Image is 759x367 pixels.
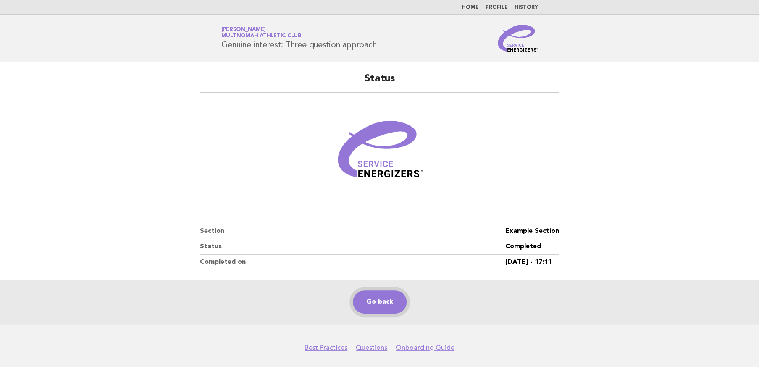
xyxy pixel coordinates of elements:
dt: Section [200,224,506,239]
h2: Status [200,72,559,93]
a: Home [462,5,479,10]
a: Best Practices [305,344,347,352]
h1: Genuine interest: Three question approach [221,27,377,49]
img: Verified [329,103,430,203]
a: Questions [356,344,387,352]
span: Multnomah Athletic Club [221,34,302,39]
a: Onboarding Guide [396,344,454,352]
dt: Status [200,239,506,255]
a: Profile [486,5,508,10]
dd: Example Section [505,224,559,239]
dd: [DATE] - 17:11 [505,255,559,270]
img: Service Energizers [498,25,538,52]
dt: Completed on [200,255,506,270]
a: History [515,5,538,10]
a: [PERSON_NAME]Multnomah Athletic Club [221,27,302,39]
dd: Completed [505,239,559,255]
a: Go back [353,290,407,314]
